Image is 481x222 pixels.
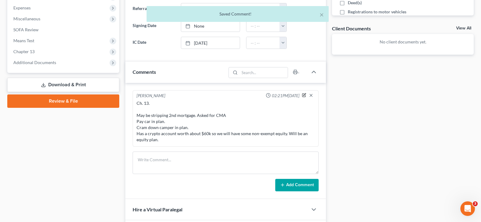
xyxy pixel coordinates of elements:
span: 3 [473,201,478,206]
label: IC Date [130,37,178,49]
button: × [320,11,324,18]
div: [PERSON_NAME] [137,93,165,99]
a: None [181,20,240,32]
input: Search... [240,67,288,78]
span: 02:21PM[DATE] [272,93,300,99]
div: Ch. 13. May be stripping 2nd mortgage. Asked for CMA Pay car in plan. Cram down camper in plan. H... [137,100,315,143]
input: -- : -- [246,37,280,49]
span: Chapter 13 [13,49,35,54]
span: SOFA Review [13,27,39,32]
span: Means Test [13,38,34,43]
input: -- : -- [246,20,280,32]
label: Referral Source [130,3,178,15]
span: Additional Documents [13,60,56,65]
span: Hire a Virtual Paralegal [133,207,182,212]
button: Add Comment [275,179,319,192]
div: Client Documents [332,25,371,32]
p: No client documents yet. [337,39,469,45]
a: Review & File [7,94,119,108]
label: Signing Date [130,20,178,32]
span: Comments [133,69,156,75]
a: [DATE] [181,37,240,49]
a: View All [456,26,471,30]
span: Expenses [13,5,31,10]
a: Download & Print [7,78,119,92]
iframe: Intercom live chat [460,201,475,216]
div: Saved Comment! [151,11,324,17]
a: SOFA Review [8,24,119,35]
